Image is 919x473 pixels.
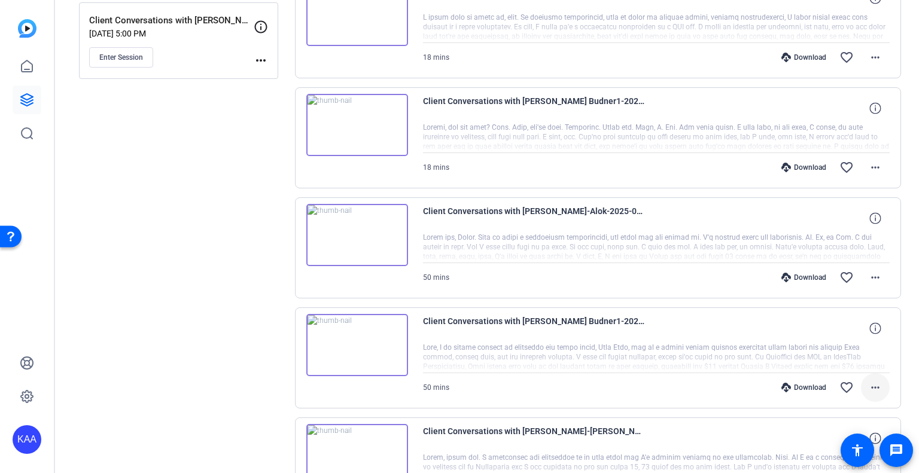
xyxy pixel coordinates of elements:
mat-icon: more_horiz [868,380,883,395]
mat-icon: more_horiz [868,270,883,285]
mat-icon: more_horiz [254,53,268,68]
span: Client Conversations with [PERSON_NAME]-[PERSON_NAME]-2025-08-06-10-36-28-990-1 [423,424,644,453]
span: Client Conversations with [PERSON_NAME] Budner1-2025-08-20-11-15-47-592-0 [423,314,644,343]
div: KAA [13,425,41,454]
mat-icon: favorite_border [839,50,854,65]
mat-icon: more_horiz [868,50,883,65]
mat-icon: message [889,443,903,457]
span: Enter Session [99,53,143,62]
button: Enter Session [89,47,153,68]
div: Download [775,273,832,282]
div: Download [775,163,832,172]
div: Download [775,53,832,62]
span: Client Conversations with [PERSON_NAME] Budner1-2025-08-20-12-06-08-123-0 [423,94,644,123]
img: thumb-nail [306,94,408,156]
mat-icon: favorite_border [839,380,854,395]
p: [DATE] 5:00 PM [89,29,254,38]
img: thumb-nail [306,204,408,266]
span: Client Conversations with [PERSON_NAME]-Alok-2025-08-20-11-15-47-592-1 [423,204,644,233]
p: Client Conversations with [PERSON_NAME] [89,14,254,28]
img: blue-gradient.svg [18,19,36,38]
span: 18 mins [423,53,449,62]
mat-icon: accessibility [850,443,865,457]
span: 18 mins [423,163,449,172]
mat-icon: favorite_border [839,160,854,175]
img: thumb-nail [306,314,408,376]
mat-icon: favorite_border [839,270,854,285]
mat-icon: more_horiz [868,160,883,175]
div: Download [775,383,832,392]
span: 50 mins [423,273,449,282]
span: 50 mins [423,383,449,392]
